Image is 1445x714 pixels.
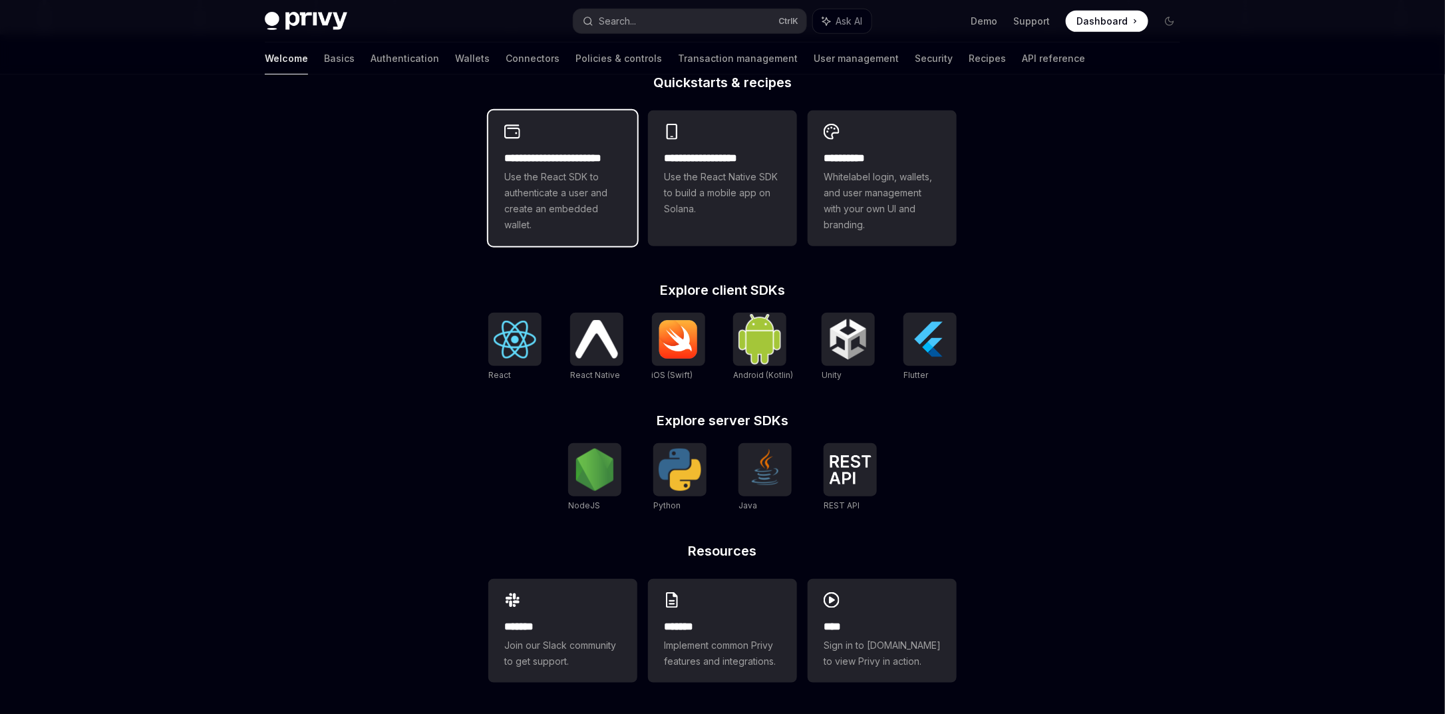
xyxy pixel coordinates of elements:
h2: Explore client SDKs [488,283,957,297]
img: Java [744,448,786,491]
a: JavaJava [738,443,792,512]
a: PythonPython [653,443,707,512]
a: Basics [324,43,355,75]
a: **** **Join our Slack community to get support. [488,579,637,683]
a: Security [915,43,953,75]
div: Search... [599,13,636,29]
a: React NativeReact Native [570,313,623,382]
a: Android (Kotlin)Android (Kotlin) [733,313,793,382]
img: Unity [827,318,870,361]
a: Connectors [506,43,560,75]
img: dark logo [265,12,347,31]
a: Support [1013,15,1050,28]
a: User management [814,43,899,75]
button: Toggle dark mode [1159,11,1180,32]
a: ReactReact [488,313,542,382]
button: Search...CtrlK [573,9,806,33]
span: Ctrl K [778,16,798,27]
a: Authentication [371,43,439,75]
span: Dashboard [1076,15,1128,28]
span: React [488,370,511,380]
a: **** *****Whitelabel login, wallets, and user management with your own UI and branding. [808,110,957,246]
button: Ask AI [813,9,872,33]
a: Wallets [455,43,490,75]
span: Unity [822,370,842,380]
span: Ask AI [836,15,862,28]
a: **** **Implement common Privy features and integrations. [648,579,797,683]
img: React [494,321,536,359]
span: Join our Slack community to get support. [504,637,621,669]
a: Dashboard [1066,11,1148,32]
span: Implement common Privy features and integrations. [664,637,781,669]
a: Policies & controls [575,43,662,75]
span: Java [738,500,757,510]
span: NodeJS [568,500,600,510]
img: Flutter [909,318,951,361]
span: React Native [570,370,620,380]
img: iOS (Swift) [657,319,700,359]
a: Demo [971,15,997,28]
span: Use the React Native SDK to build a mobile app on Solana. [664,169,781,217]
img: Android (Kotlin) [738,314,781,364]
img: NodeJS [573,448,616,491]
span: iOS (Swift) [652,370,693,380]
span: Android (Kotlin) [733,370,793,380]
h2: Resources [488,544,957,558]
a: Welcome [265,43,308,75]
h2: Explore server SDKs [488,414,957,427]
a: REST APIREST API [824,443,877,512]
a: UnityUnity [822,313,875,382]
span: Use the React SDK to authenticate a user and create an embedded wallet. [504,169,621,233]
a: Transaction management [678,43,798,75]
img: Python [659,448,701,491]
a: Recipes [969,43,1006,75]
img: React Native [575,320,618,358]
a: NodeJSNodeJS [568,443,621,512]
span: REST API [824,500,860,510]
a: **** **** **** ***Use the React Native SDK to build a mobile app on Solana. [648,110,797,246]
img: REST API [829,455,872,484]
a: FlutterFlutter [903,313,957,382]
a: ****Sign in to [DOMAIN_NAME] to view Privy in action. [808,579,957,683]
span: Python [653,500,681,510]
span: Whitelabel login, wallets, and user management with your own UI and branding. [824,169,941,233]
span: Flutter [903,370,928,380]
h2: Quickstarts & recipes [488,76,957,89]
a: API reference [1022,43,1085,75]
a: iOS (Swift)iOS (Swift) [652,313,705,382]
span: Sign in to [DOMAIN_NAME] to view Privy in action. [824,637,941,669]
